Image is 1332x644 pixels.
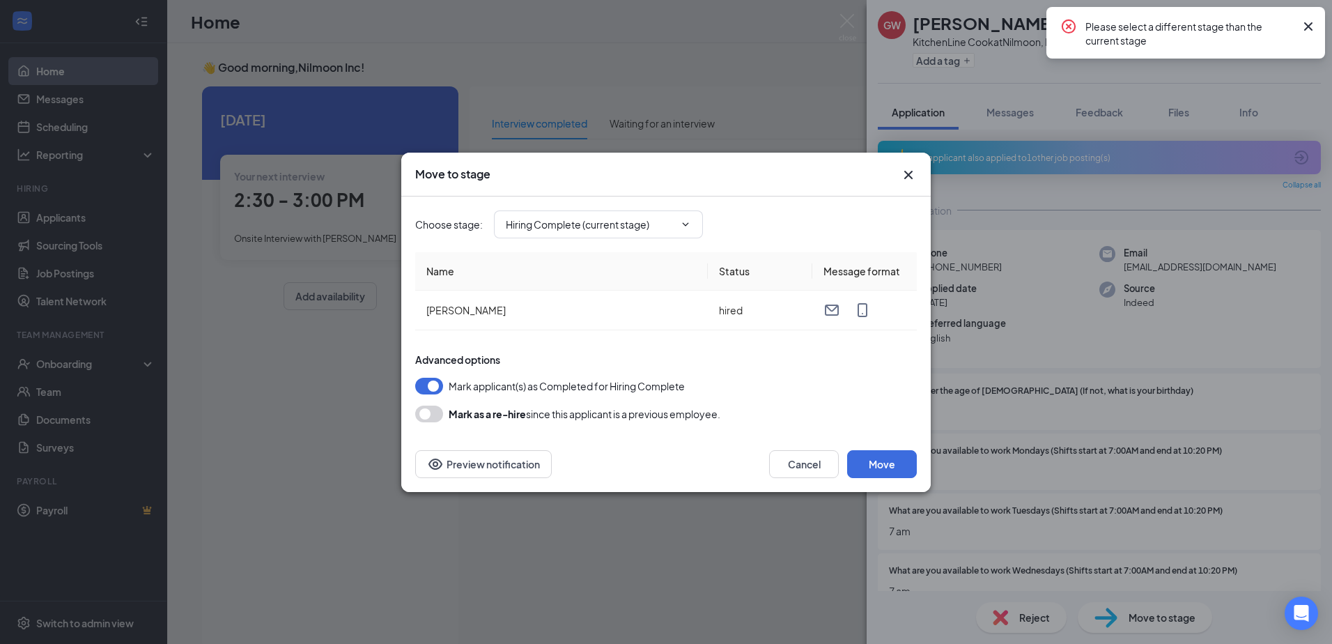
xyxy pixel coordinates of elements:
[415,167,490,182] h3: Move to stage
[449,408,526,420] b: Mark as a re-hire
[1085,18,1294,47] div: Please select a different stage than the current stage
[847,450,917,478] button: Move
[769,450,839,478] button: Cancel
[1285,597,1318,630] div: Open Intercom Messenger
[426,304,506,316] span: [PERSON_NAME]
[415,450,552,478] button: Preview notificationEye
[708,252,812,291] th: Status
[680,219,691,230] svg: ChevronDown
[823,302,840,319] svg: Email
[1300,18,1317,35] svg: Cross
[1060,18,1077,35] svg: CrossCircle
[415,217,483,232] span: Choose stage :
[854,302,871,319] svg: MobileSms
[449,378,685,394] span: Mark applicant(s) as Completed for Hiring Complete
[427,456,444,473] svg: Eye
[415,353,917,367] div: Advanced options
[708,291,812,330] td: hired
[449,406,720,422] div: since this applicant is a previous employee.
[812,252,917,291] th: Message format
[900,167,917,183] button: Close
[900,167,917,183] svg: Cross
[415,252,708,291] th: Name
